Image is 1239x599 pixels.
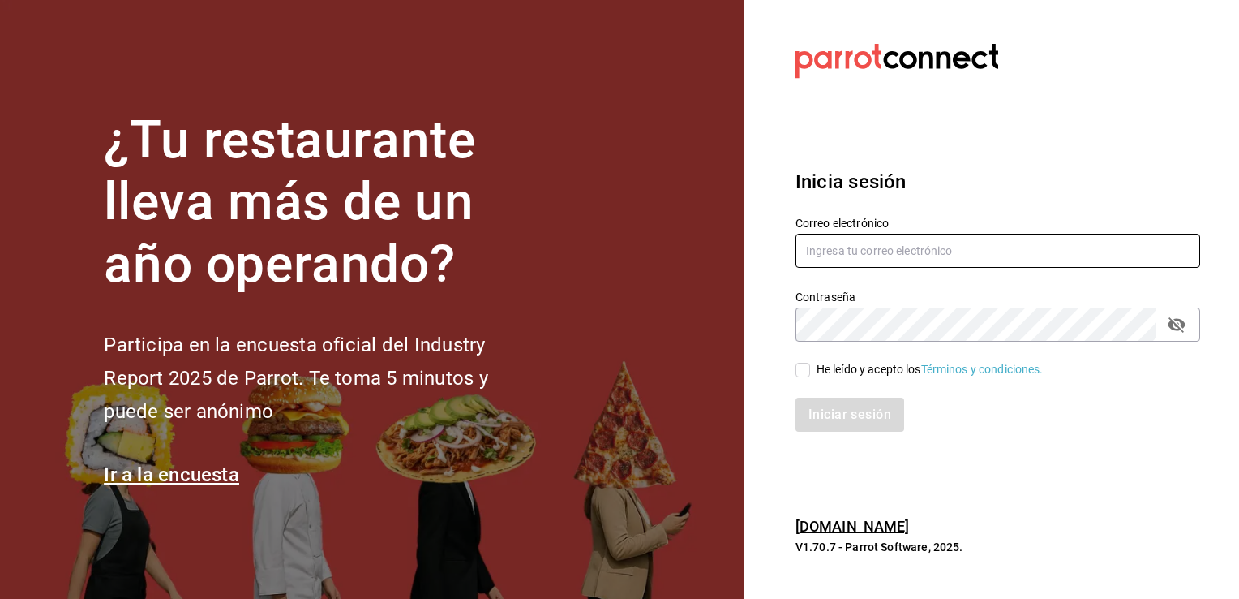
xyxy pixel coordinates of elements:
[795,518,910,535] a: [DOMAIN_NAME]
[921,363,1044,376] a: Términos y condiciones.
[1163,311,1190,338] button: passwordField
[795,291,1200,302] label: Contraseña
[104,110,542,296] h1: ¿Tu restaurante lleva más de un año operando?
[104,329,542,428] h2: Participa en la encuesta oficial del Industry Report 2025 de Parrot. Te toma 5 minutos y puede se...
[795,167,1200,196] h3: Inicia sesión
[795,234,1200,268] input: Ingresa tu correo electrónico
[795,539,1200,555] p: V1.70.7 - Parrot Software, 2025.
[104,463,239,486] a: Ir a la encuesta
[795,217,1200,228] label: Correo electrónico
[817,361,1044,378] div: He leído y acepto los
